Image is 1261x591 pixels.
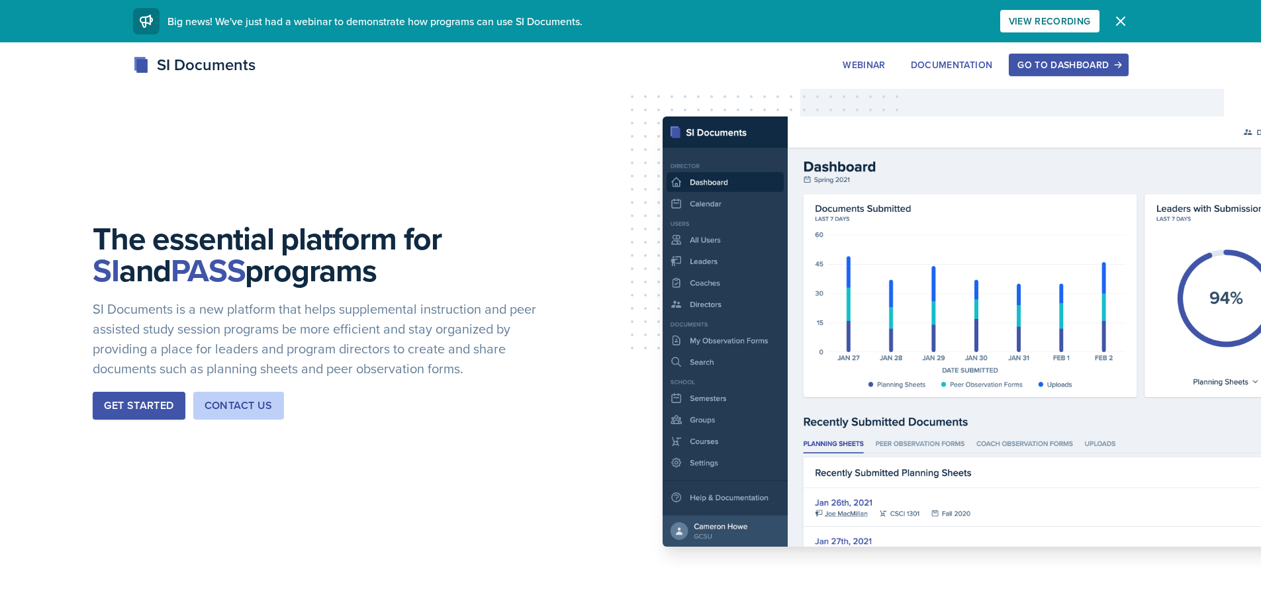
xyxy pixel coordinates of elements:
div: Webinar [843,60,885,70]
div: Go to Dashboard [1017,60,1119,70]
div: Get Started [104,398,173,414]
div: SI Documents [133,53,256,77]
div: View Recording [1009,16,1091,26]
span: Big news! We've just had a webinar to demonstrate how programs can use SI Documents. [167,14,583,28]
div: Contact Us [205,398,273,414]
button: Get Started [93,392,185,420]
button: View Recording [1000,10,1099,32]
button: Webinar [834,54,894,76]
button: Contact Us [193,392,284,420]
button: Go to Dashboard [1009,54,1128,76]
div: Documentation [911,60,993,70]
button: Documentation [902,54,1002,76]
